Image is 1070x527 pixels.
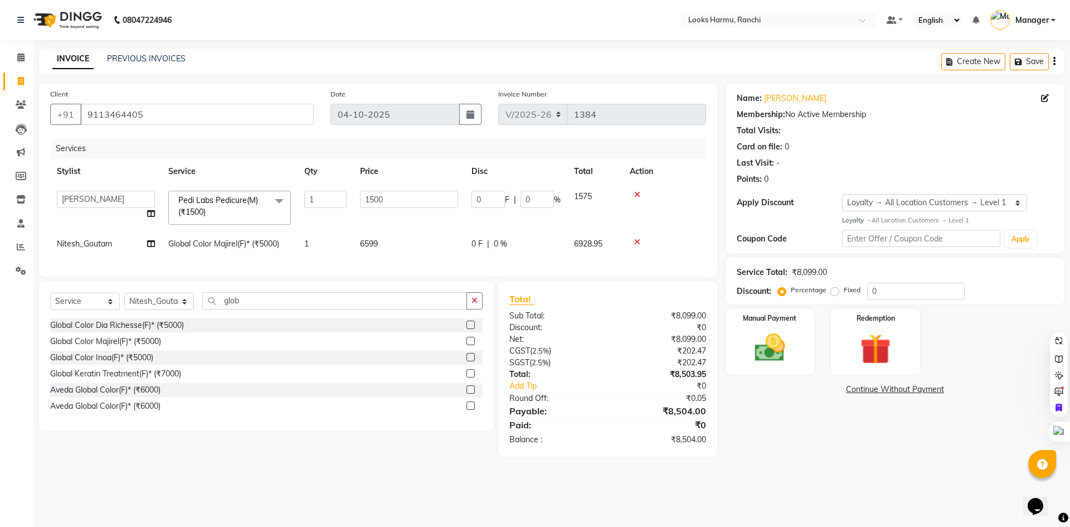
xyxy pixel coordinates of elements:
[842,230,1000,247] input: Enter Offer / Coupon Code
[471,238,483,250] span: 0 F
[607,393,714,404] div: ₹0.05
[501,404,607,418] div: Payable:
[50,320,184,331] div: Global Color Dia Richesse(F)* (₹5000)
[842,216,1053,225] div: All Location Customers → Level 1
[607,418,714,432] div: ₹0
[465,159,567,184] th: Disc
[360,239,378,249] span: 6599
[51,138,714,159] div: Services
[487,238,489,250] span: |
[574,191,592,201] span: 1575
[304,239,309,249] span: 1
[50,104,81,125] button: +91
[990,10,1010,30] img: Manager
[607,333,714,345] div: ₹8,099.00
[574,239,602,249] span: 6928.95
[737,157,774,169] div: Last Visit:
[737,93,762,104] div: Name:
[50,336,161,347] div: Global Color Majirel(F)* (₹5000)
[501,418,607,432] div: Paid:
[785,141,789,153] div: 0
[857,313,895,323] label: Redemption
[80,104,314,125] input: Search by Name/Mobile/Email/Code
[532,346,549,355] span: 2.5%
[764,93,826,104] a: [PERSON_NAME]
[607,322,714,333] div: ₹0
[737,109,1053,120] div: No Active Membership
[532,358,548,367] span: 2.5%
[792,267,827,278] div: ₹8,099.00
[1023,482,1059,516] iframe: chat widget
[737,267,787,278] div: Service Total:
[501,369,607,380] div: Total:
[123,4,172,36] b: 08047224946
[745,330,795,366] img: _cash.svg
[514,194,516,206] span: |
[501,345,607,357] div: ( )
[764,173,769,185] div: 0
[850,330,901,369] img: _gift.svg
[50,89,68,99] label: Client
[501,357,607,369] div: ( )
[168,239,279,249] span: Global Color Majirel(F)* (₹5000)
[494,238,507,250] span: 0 %
[50,159,162,184] th: Stylist
[737,173,762,185] div: Points:
[842,216,872,224] strong: Loyalty →
[509,293,535,305] span: Total
[737,233,842,245] div: Coupon Code
[607,434,714,446] div: ₹8,504.00
[737,197,842,209] div: Apply Discount
[298,159,353,184] th: Qty
[107,54,186,64] a: PREVIOUS INVOICES
[607,345,714,357] div: ₹202.47
[844,285,860,295] label: Fixed
[607,310,714,322] div: ₹8,099.00
[330,89,346,99] label: Date
[50,368,181,380] div: Global Keratin Treatment(F)* (₹7000)
[791,285,826,295] label: Percentage
[1015,14,1049,26] span: Manager
[498,89,547,99] label: Invoice Number
[505,194,509,206] span: F
[202,292,467,310] input: Search or Scan
[1010,53,1049,70] button: Save
[1005,231,1037,248] button: Apply
[567,159,623,184] th: Total
[501,322,607,333] div: Discount:
[50,384,160,396] div: Aveda Global Color(F)* (₹6000)
[57,239,112,249] span: Nitesh_Goutam
[743,313,796,323] label: Manual Payment
[737,125,781,137] div: Total Visits:
[501,393,607,404] div: Round Off:
[206,207,211,217] a: x
[737,141,782,153] div: Card on file:
[623,159,706,184] th: Action
[501,310,607,322] div: Sub Total:
[607,357,714,369] div: ₹202.47
[509,346,530,356] span: CGST
[353,159,465,184] th: Price
[28,4,105,36] img: logo
[52,49,94,69] a: INVOICE
[50,400,160,412] div: Aveda Global Color(F)* (₹6000)
[607,404,714,418] div: ₹8,504.00
[554,194,561,206] span: %
[625,380,714,392] div: ₹0
[178,195,258,217] span: Pedi Labs Pedicure(M) (₹1500)
[728,384,1062,395] a: Continue Without Payment
[501,333,607,345] div: Net:
[162,159,298,184] th: Service
[501,380,625,392] a: Add Tip
[509,357,529,368] span: SGST
[776,157,780,169] div: -
[607,369,714,380] div: ₹8,503.95
[737,109,785,120] div: Membership:
[737,286,771,297] div: Discount:
[501,434,607,446] div: Balance :
[50,352,153,364] div: Global Color Inoa(F)* (₹5000)
[941,53,1005,70] button: Create New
